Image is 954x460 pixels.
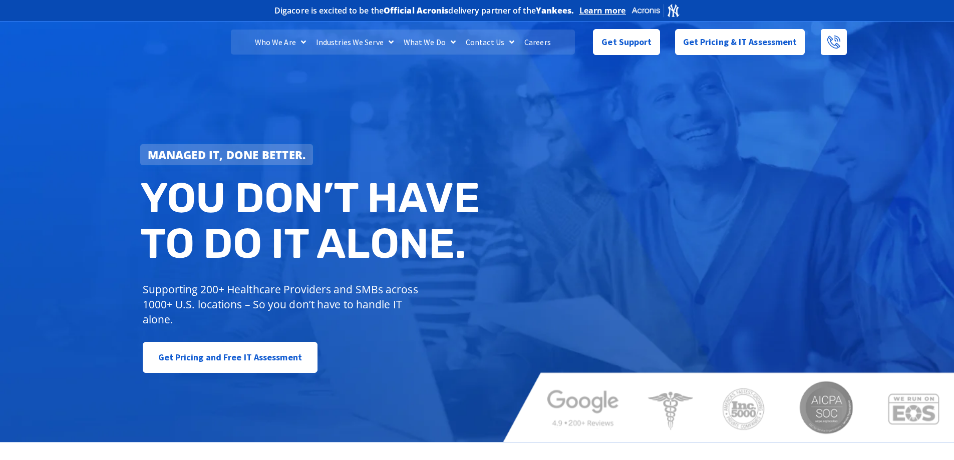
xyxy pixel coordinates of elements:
a: Get Pricing and Free IT Assessment [143,342,317,373]
span: Get Pricing and Free IT Assessment [158,347,302,367]
a: Who We Are [250,30,311,55]
p: Supporting 200+ Healthcare Providers and SMBs across 1000+ U.S. locations – So you don’t have to ... [143,282,423,327]
a: Get Support [593,29,660,55]
span: Get Support [601,32,652,52]
img: DigaCore Technology Consulting [107,27,179,58]
h2: You don’t have to do IT alone. [140,175,485,267]
b: Official Acronis [384,5,449,16]
span: Get Pricing & IT Assessment [683,32,797,52]
img: Acronis [631,3,680,18]
b: Yankees. [536,5,574,16]
a: Contact Us [461,30,519,55]
a: Get Pricing & IT Assessment [675,29,805,55]
nav: Menu [231,30,574,55]
a: Industries We Serve [311,30,399,55]
a: What We Do [399,30,461,55]
strong: Managed IT, done better. [148,147,306,162]
h2: Digacore is excited to be the delivery partner of the [274,7,574,15]
a: Learn more [579,6,626,16]
a: Managed IT, done better. [140,144,313,165]
a: Careers [519,30,556,55]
